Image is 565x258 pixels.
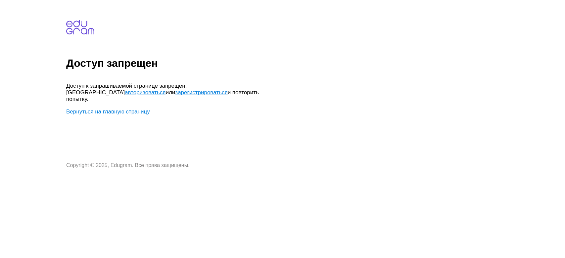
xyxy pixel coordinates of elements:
h1: Доступ запрещен [66,57,562,69]
p: Доступ к запрашиваемой странице запрещен. [GEOGRAPHIC_DATA] или и повторить попытку. [66,83,265,103]
a: Вернуться на главную страницу [66,108,150,115]
p: Copyright © 2025, Edugram. Все права защищены. [66,162,265,168]
a: зарегистрироваться [175,89,227,96]
img: edugram.com [66,20,94,34]
a: авторизоваться [125,89,165,96]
